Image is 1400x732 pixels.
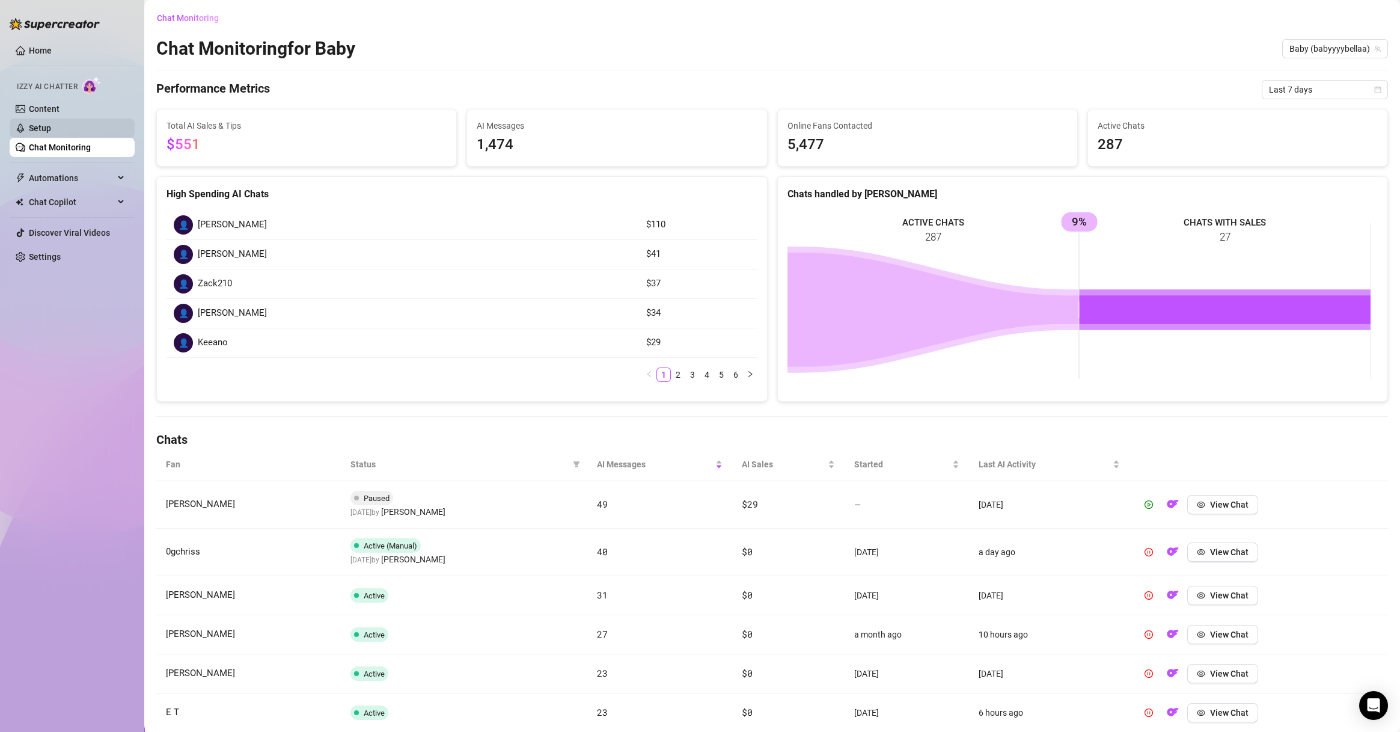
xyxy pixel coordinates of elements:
a: Setup [29,123,51,133]
a: Home [29,46,52,55]
span: pause-circle [1145,591,1153,600]
span: $29 [742,498,757,510]
span: Active [364,709,385,718]
li: 5 [714,368,729,382]
span: pause-circle [1145,709,1153,717]
span: [PERSON_NAME] [198,218,267,232]
button: View Chat [1187,703,1258,722]
span: AI Messages [597,458,713,471]
span: $0 [742,628,752,640]
span: [PERSON_NAME] [166,499,235,509]
span: pause-circle [1145,548,1153,556]
span: Automations [29,168,114,188]
span: eye [1197,630,1205,639]
span: 287 [1098,134,1378,156]
button: View Chat [1187,543,1258,562]
span: 27 [597,628,607,640]
span: Chat Monitoring [157,13,219,23]
span: Paused [364,494,390,503]
li: 4 [700,368,714,382]
span: filter [570,455,582,473]
div: 👤 [174,274,193,294]
a: Discover Viral Videos [29,228,110,238]
span: Izzy AI Chatter [17,81,78,93]
td: 10 hours ago [969,615,1129,654]
span: 23 [597,706,607,718]
a: 1 [657,368,670,381]
span: View Chat [1210,500,1249,509]
a: OF [1163,671,1182,681]
div: High Spending AI Chats [167,186,757,201]
span: Active [364,591,385,600]
div: 👤 [174,215,193,235]
div: Open Intercom Messenger [1359,691,1388,720]
a: 4 [700,368,714,381]
li: Next Page [743,368,757,382]
img: OF [1167,589,1179,601]
span: View Chat [1210,630,1249,639]
button: View Chat [1187,625,1258,644]
td: a month ago [845,615,969,654]
span: eye [1197,591,1205,600]
span: $0 [742,589,752,601]
span: View Chat [1210,591,1249,600]
span: eye [1197,709,1205,717]
span: [PERSON_NAME] [166,589,235,600]
td: a day ago [969,529,1129,576]
span: filter [573,461,580,468]
div: 👤 [174,245,193,264]
td: [DATE] [969,654,1129,694]
h2: Chat Monitoring for Baby [156,37,355,60]
span: right [747,371,754,378]
li: Previous Page [642,368,656,382]
span: $0 [742,706,752,718]
button: View Chat [1187,495,1258,514]
span: pause-circle [1145,630,1153,639]
a: OF [1163,550,1182,559]
span: Active [364,630,385,639]
span: Status [350,458,568,471]
img: Chat Copilot [16,198,23,206]
button: OF [1163,586,1182,605]
span: pause-circle [1145,669,1153,678]
span: [DATE] by [350,508,445,517]
article: $41 [646,247,750,262]
a: 6 [729,368,742,381]
img: OF [1167,498,1179,510]
span: team [1374,45,1381,52]
article: $34 [646,306,750,321]
span: Last AI Activity [979,458,1110,471]
span: 5,477 [787,134,1068,156]
span: [PERSON_NAME] [381,505,445,518]
span: [PERSON_NAME] [381,553,445,566]
span: Total AI Sales & Tips [167,119,447,132]
span: Active (Manual) [364,541,417,550]
span: Active Chats [1098,119,1378,132]
a: 5 [715,368,728,381]
span: Started [854,458,950,471]
img: OF [1167,628,1179,640]
th: AI Sales [732,448,845,481]
span: Baby (babyyyybellaa) [1289,40,1381,58]
span: 40 [597,546,607,558]
button: OF [1163,495,1182,514]
span: $551 [167,136,200,153]
td: [DATE] [845,576,969,615]
button: right [743,368,757,382]
button: OF [1163,664,1182,683]
button: View Chat [1187,664,1258,683]
th: Fan [156,448,341,481]
span: [DATE] by [350,556,445,564]
th: AI Messages [587,448,732,481]
td: [DATE] [969,481,1129,529]
td: [DATE] [845,654,969,694]
span: Chat Copilot [29,192,114,212]
span: [PERSON_NAME] [166,668,235,678]
span: AI Sales [742,458,825,471]
span: 23 [597,667,607,679]
td: [DATE] [845,529,969,576]
a: OF [1163,593,1182,603]
button: OF [1163,543,1182,562]
span: E T [166,707,179,718]
button: OF [1163,625,1182,644]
